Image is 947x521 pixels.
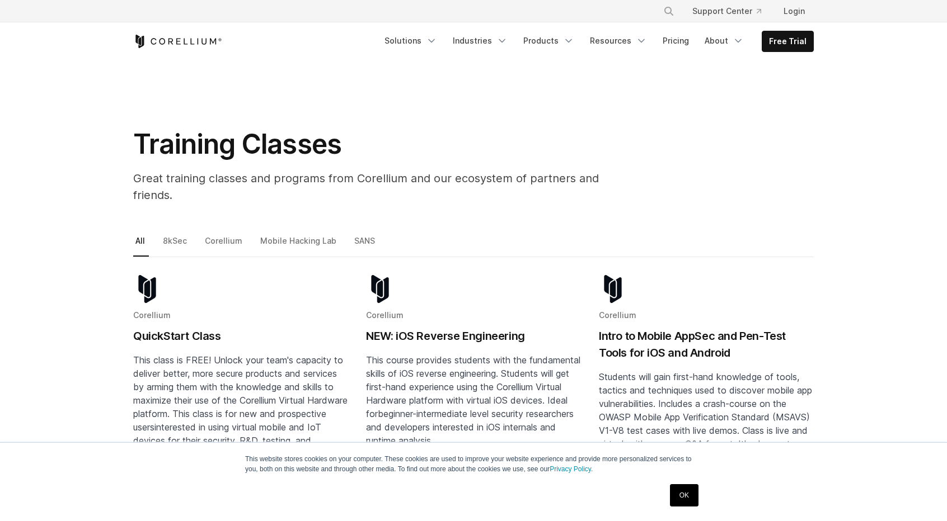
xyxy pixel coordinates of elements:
a: Products [517,31,581,51]
span: This class is FREE! Unlock your team's capacity to deliver better, more secure products and servi... [133,354,348,433]
a: Blog post summary: NEW: iOS Reverse Engineering [366,275,581,500]
p: This website stores cookies on your computer. These cookies are used to improve your website expe... [245,454,702,474]
button: Search [659,1,679,21]
div: Navigation Menu [378,31,814,52]
span: Students will gain first-hand knowledge of tools, tactics and techniques used to discover mobile ... [599,371,812,463]
a: Privacy Policy. [550,465,593,473]
a: OK [670,484,698,506]
a: Free Trial [762,31,813,51]
a: Mobile Hacking Lab [258,234,340,257]
span: Corellium [366,310,404,320]
a: Solutions [378,31,444,51]
a: Industries [446,31,514,51]
span: Corellium [133,310,171,320]
a: 8kSec [161,234,191,257]
p: This course provides students with the fundamental skills of iOS reverse engineering. Students wi... [366,353,581,447]
p: Great training classes and programs from Corellium and our ecosystem of partners and friends. [133,170,637,203]
h1: Training Classes [133,127,637,161]
a: All [133,234,149,257]
a: SANS [352,234,379,257]
img: corellium-logo-icon-dark [599,275,627,303]
a: Support Center [683,1,770,21]
span: beginner-intermediate level security researchers and developers interested in iOS internals and r... [366,408,574,446]
img: corellium-logo-icon-dark [133,275,161,303]
h2: NEW: iOS Reverse Engineering [366,328,581,344]
a: Blog post summary: Intro to Mobile AppSec and Pen-Test Tools for iOS and Android [599,275,814,500]
h2: QuickStart Class [133,328,348,344]
a: Login [775,1,814,21]
a: About [698,31,751,51]
h2: Intro to Mobile AppSec and Pen-Test Tools for iOS and Android [599,328,814,361]
a: Pricing [656,31,696,51]
a: Corellium Home [133,35,222,48]
a: Blog post summary: QuickStart Class [133,275,348,500]
span: Corellium [599,310,636,320]
div: Navigation Menu [650,1,814,21]
a: Resources [583,31,654,51]
a: Corellium [203,234,246,257]
img: corellium-logo-icon-dark [366,275,394,303]
span: interested in using virtual mobile and IoT devices for their security, R&D, testing, and teaching... [133,421,321,460]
